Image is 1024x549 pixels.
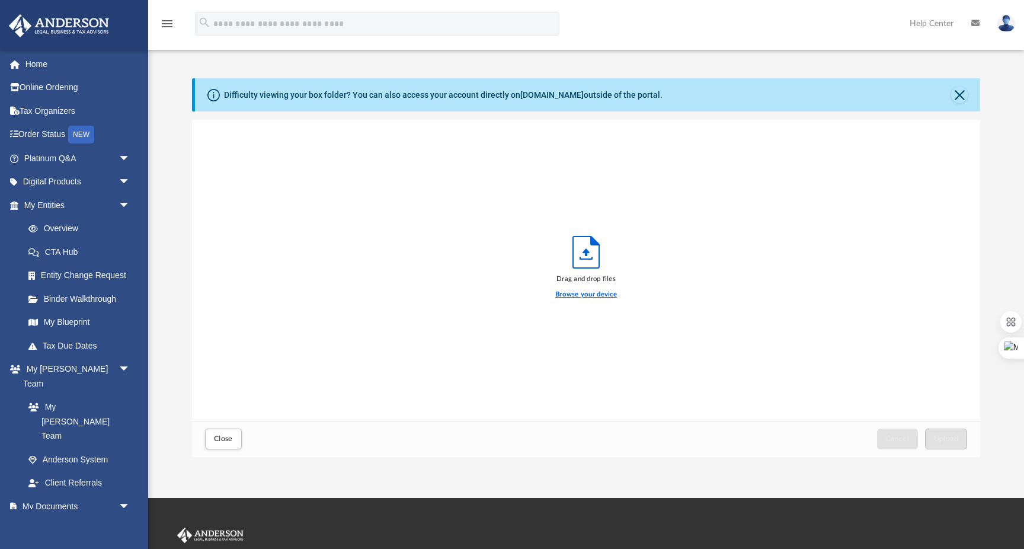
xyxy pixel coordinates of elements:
[951,87,968,103] button: Close
[205,429,242,449] button: Close
[886,435,910,442] span: Cancel
[8,193,148,217] a: My Entitiesarrow_drop_down
[925,429,968,449] button: Upload
[8,494,142,518] a: My Documentsarrow_drop_down
[997,15,1015,32] img: User Pic
[17,217,148,241] a: Overview
[119,358,142,382] span: arrow_drop_down
[555,289,617,300] label: Browse your device
[17,395,136,448] a: My [PERSON_NAME] Team
[8,99,148,123] a: Tax Organizers
[119,193,142,218] span: arrow_drop_down
[192,120,980,457] div: Upload
[8,52,148,76] a: Home
[877,429,919,449] button: Cancel
[160,17,174,31] i: menu
[175,528,246,543] img: Anderson Advisors Platinum Portal
[8,146,148,170] a: Platinum Q&Aarrow_drop_down
[17,311,142,334] a: My Blueprint
[17,471,142,495] a: Client Referrals
[119,494,142,519] span: arrow_drop_down
[5,14,113,37] img: Anderson Advisors Platinum Portal
[17,240,148,264] a: CTA Hub
[198,16,211,29] i: search
[160,23,174,31] a: menu
[555,274,617,285] div: Drag and drop files
[8,76,148,100] a: Online Ordering
[119,170,142,194] span: arrow_drop_down
[224,89,663,101] div: Difficulty viewing your box folder? You can also access your account directly on outside of the p...
[8,170,148,194] a: Digital Productsarrow_drop_down
[17,264,148,288] a: Entity Change Request
[17,448,142,471] a: Anderson System
[119,146,142,171] span: arrow_drop_down
[8,123,148,147] a: Order StatusNEW
[17,287,148,311] a: Binder Walkthrough
[8,358,142,395] a: My [PERSON_NAME] Teamarrow_drop_down
[68,126,94,143] div: NEW
[214,435,233,442] span: Close
[520,90,584,100] a: [DOMAIN_NAME]
[17,334,148,358] a: Tax Due Dates
[934,435,959,442] span: Upload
